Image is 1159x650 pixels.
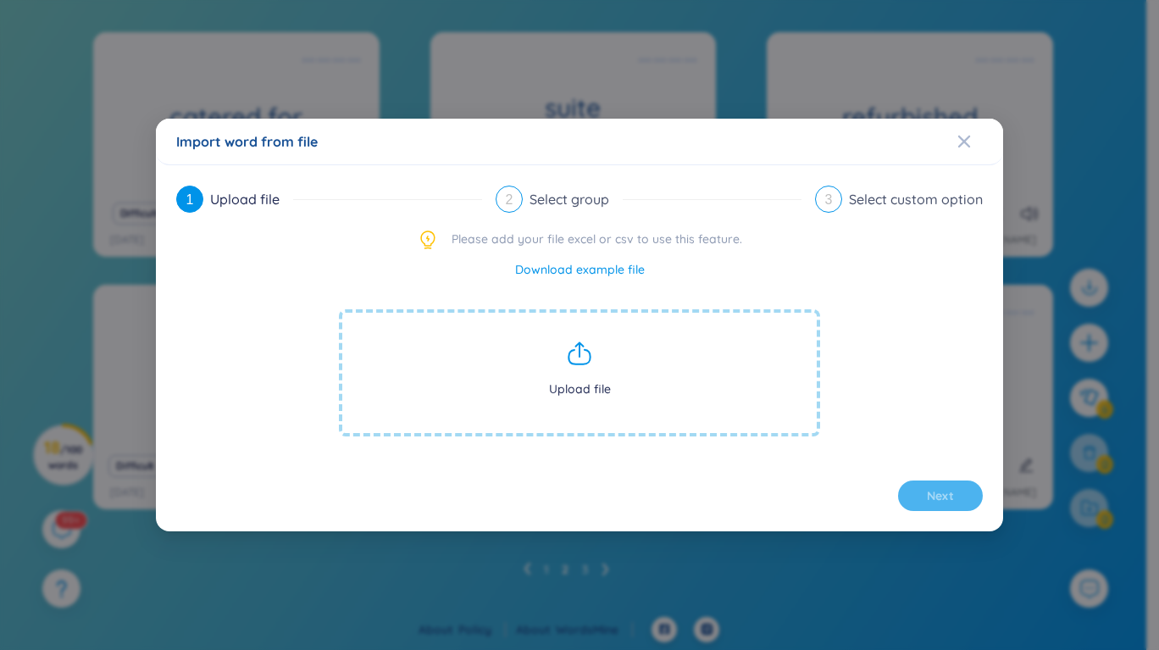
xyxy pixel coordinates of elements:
[825,192,833,207] span: 3
[496,186,801,213] div: 2Select group
[506,192,513,207] span: 2
[815,186,983,213] div: 3Select custom option
[186,192,194,207] span: 1
[515,260,645,279] a: Download example file
[176,186,482,213] div: 1Upload file
[849,186,983,213] div: Select custom option
[176,132,983,151] div: Import word from file
[957,119,1003,164] button: Close
[452,230,742,250] span: Please add your file excel or csv to use this feature.
[530,186,623,213] div: Select group
[339,309,820,436] span: Upload file
[210,186,293,213] div: Upload file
